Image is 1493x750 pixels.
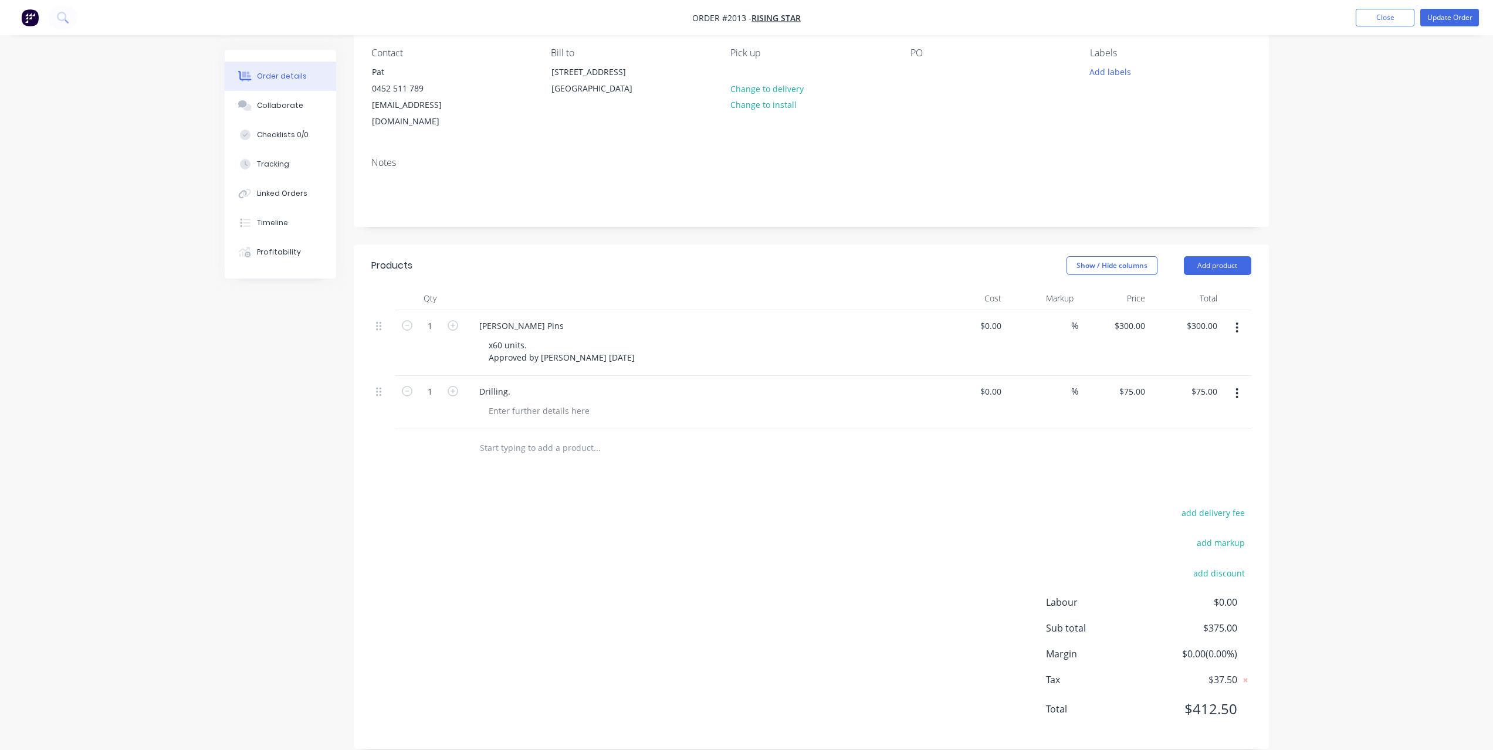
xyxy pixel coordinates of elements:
[257,218,288,228] div: Timeline
[1150,673,1237,687] span: $37.50
[551,64,649,80] div: [STREET_ADDRESS]
[257,71,307,82] div: Order details
[724,80,810,96] button: Change to delivery
[470,317,573,334] div: [PERSON_NAME] Pins
[21,9,39,26] img: Factory
[910,47,1071,59] div: PO
[935,287,1007,310] div: Cost
[1420,9,1479,26] button: Update Order
[257,159,289,169] div: Tracking
[724,97,803,113] button: Change to install
[371,157,1251,168] div: Notes
[751,12,801,23] a: Rising Star
[372,64,469,80] div: Pat
[225,179,336,208] button: Linked Orders
[479,436,714,460] input: Start typing to add a product...
[1046,702,1150,716] span: Total
[225,62,336,91] button: Order details
[1176,505,1251,521] button: add delivery fee
[1184,256,1251,275] button: Add product
[1150,647,1237,661] span: $0.00 ( 0.00 %)
[225,237,336,267] button: Profitability
[692,12,751,23] span: Order #2013 -
[257,188,307,199] div: Linked Orders
[1006,287,1078,310] div: Markup
[371,47,532,59] div: Contact
[470,383,520,400] div: Drilling.
[1191,535,1251,551] button: add markup
[541,63,659,101] div: [STREET_ADDRESS][GEOGRAPHIC_DATA]
[362,63,479,130] div: Pat0452 511 789[EMAIL_ADDRESS][DOMAIN_NAME]
[1356,9,1414,26] button: Close
[371,259,412,273] div: Products
[479,337,644,366] div: x60 units. Approved by [PERSON_NAME] [DATE]
[1090,47,1251,59] div: Labels
[1046,647,1150,661] span: Margin
[395,287,465,310] div: Qty
[1067,256,1157,275] button: Show / Hide columns
[257,130,309,140] div: Checklists 0/0
[551,80,649,97] div: [GEOGRAPHIC_DATA]
[1084,63,1137,79] button: Add labels
[225,208,336,237] button: Timeline
[1150,595,1237,609] span: $0.00
[225,91,336,120] button: Collaborate
[1046,621,1150,635] span: Sub total
[1071,385,1078,398] span: %
[1046,673,1150,687] span: Tax
[372,97,469,130] div: [EMAIL_ADDRESS][DOMAIN_NAME]
[257,100,303,111] div: Collaborate
[1150,621,1237,635] span: $375.00
[1078,287,1150,310] div: Price
[730,47,891,59] div: Pick up
[551,47,712,59] div: Bill to
[372,80,469,97] div: 0452 511 789
[1150,287,1222,310] div: Total
[1071,319,1078,332] span: %
[225,120,336,150] button: Checklists 0/0
[1187,565,1251,581] button: add discount
[1046,595,1150,609] span: Labour
[1150,698,1237,720] span: $412.50
[257,247,301,257] div: Profitability
[225,150,336,179] button: Tracking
